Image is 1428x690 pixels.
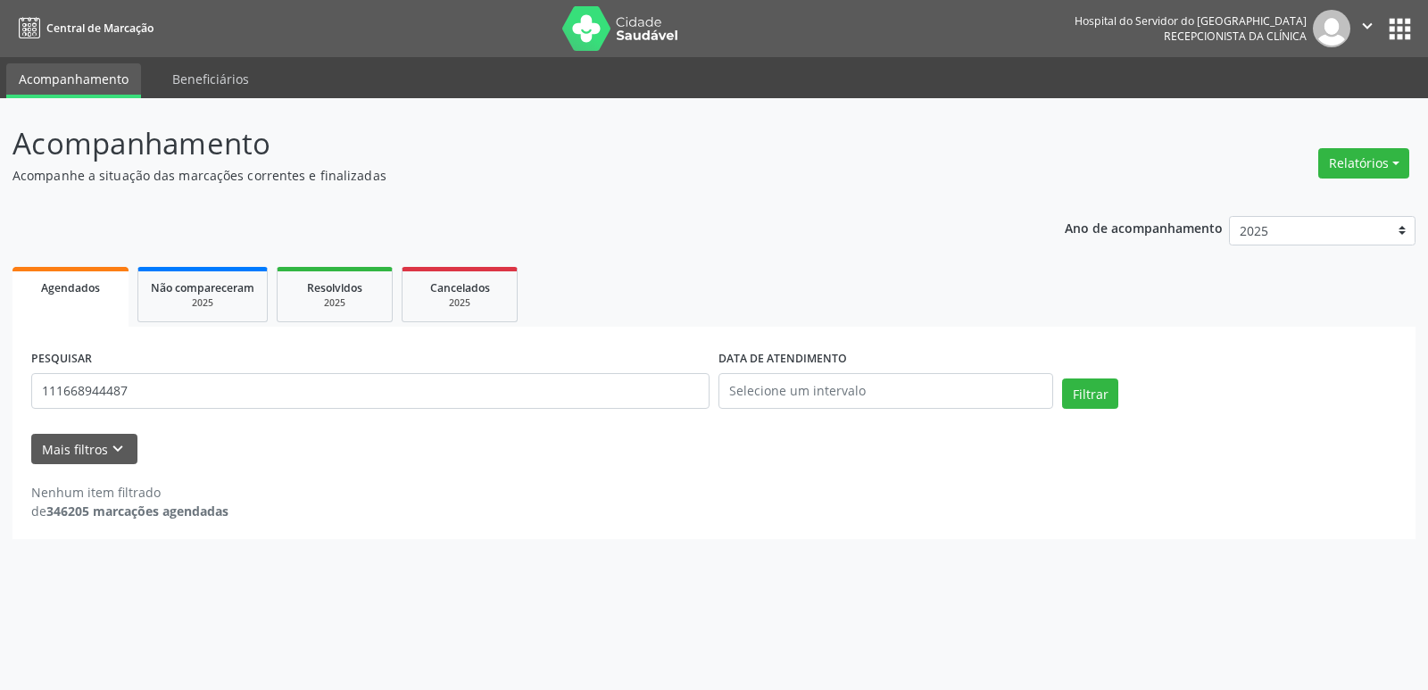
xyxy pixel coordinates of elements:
[718,373,1053,409] input: Selecione um intervalo
[31,434,137,465] button: Mais filtroskeyboard_arrow_down
[31,373,710,409] input: Nome, código do beneficiário ou CPF
[151,296,254,310] div: 2025
[31,483,228,502] div: Nenhum item filtrado
[12,13,154,43] a: Central de Marcação
[415,296,504,310] div: 2025
[307,280,362,295] span: Resolvidos
[1164,29,1307,44] span: Recepcionista da clínica
[1384,13,1416,45] button: apps
[12,166,994,185] p: Acompanhe a situação das marcações correntes e finalizadas
[1313,10,1350,47] img: img
[1062,378,1118,409] button: Filtrar
[31,502,228,520] div: de
[1318,148,1409,179] button: Relatórios
[6,63,141,98] a: Acompanhamento
[718,345,847,373] label: DATA DE ATENDIMENTO
[12,121,994,166] p: Acompanhamento
[41,280,100,295] span: Agendados
[46,503,228,520] strong: 346205 marcações agendadas
[1357,16,1377,36] i: 
[290,296,379,310] div: 2025
[1350,10,1384,47] button: 
[151,280,254,295] span: Não compareceram
[160,63,262,95] a: Beneficiários
[108,439,128,459] i: keyboard_arrow_down
[430,280,490,295] span: Cancelados
[46,21,154,36] span: Central de Marcação
[31,345,92,373] label: PESQUISAR
[1065,216,1223,238] p: Ano de acompanhamento
[1075,13,1307,29] div: Hospital do Servidor do [GEOGRAPHIC_DATA]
